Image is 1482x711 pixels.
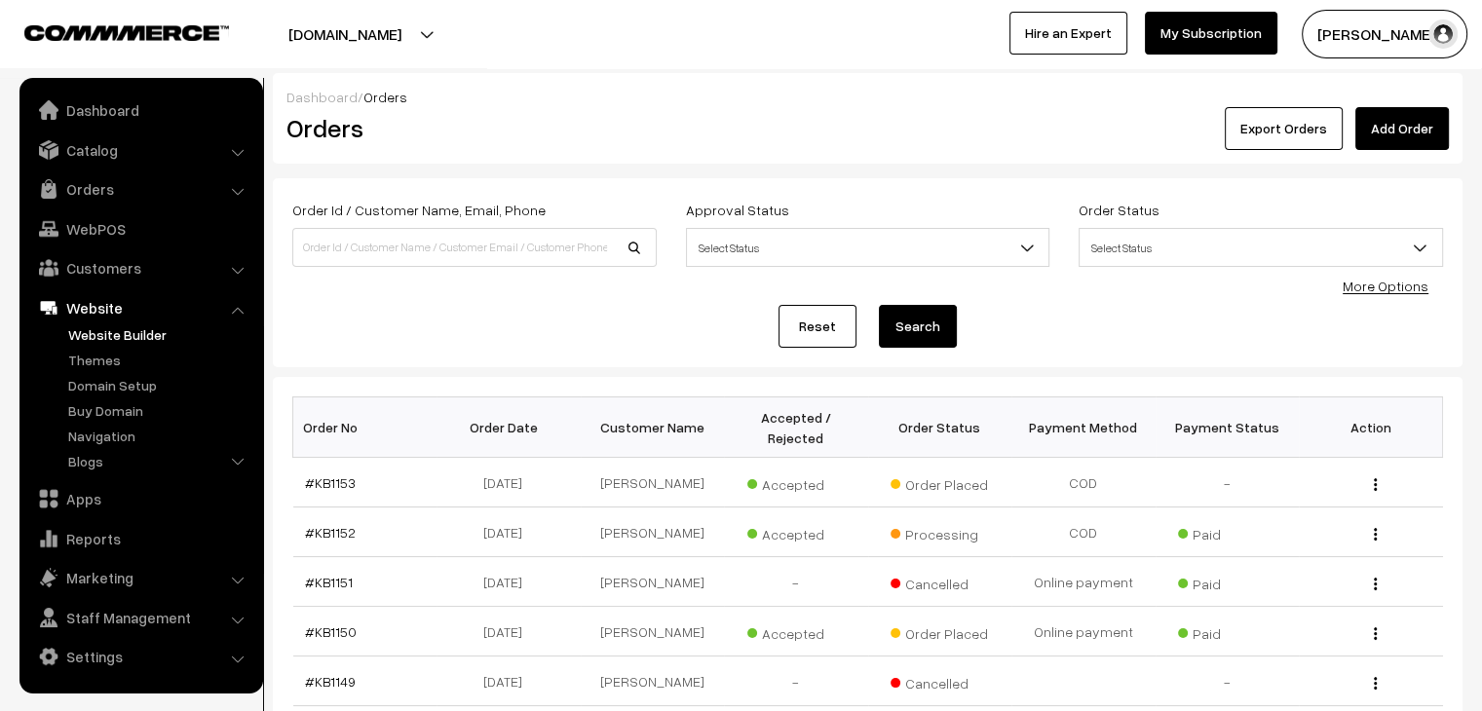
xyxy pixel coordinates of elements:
td: [PERSON_NAME] [581,656,725,706]
label: Order Id / Customer Name, Email, Phone [292,200,546,220]
span: Select Status [687,231,1049,265]
a: Domain Setup [63,375,256,395]
td: [PERSON_NAME] [581,557,725,607]
span: Select Status [1080,231,1442,265]
button: Export Orders [1225,107,1343,150]
a: Dashboard [24,93,256,128]
th: Order Date [437,397,581,458]
a: Staff Management [24,600,256,635]
th: Order Status [868,397,1012,458]
img: Menu [1374,578,1377,590]
span: Accepted [747,618,845,644]
label: Order Status [1079,200,1159,220]
a: Add Order [1355,107,1449,150]
button: [PERSON_NAME]… [1302,10,1467,58]
td: [DATE] [437,557,581,607]
a: Orders [24,171,256,206]
td: - [724,656,868,706]
img: tab_keywords_by_traffic_grey.svg [194,113,209,129]
td: [PERSON_NAME] [581,507,725,557]
td: [DATE] [437,607,581,656]
a: Hire an Expert [1009,12,1127,55]
img: logo_orange.svg [31,31,47,47]
a: #KB1153 [305,474,356,491]
td: [PERSON_NAME] [581,607,725,656]
div: v 4.0.25 [55,31,95,47]
th: Order No [293,397,437,458]
th: Payment Method [1011,397,1156,458]
a: Marketing [24,560,256,595]
th: Accepted / Rejected [724,397,868,458]
th: Payment Status [1156,397,1300,458]
a: Blogs [63,451,256,471]
td: [DATE] [437,656,581,706]
label: Approval Status [686,200,789,220]
td: - [1156,458,1300,507]
a: Customers [24,250,256,285]
a: Apps [24,481,256,516]
span: Select Status [1079,228,1443,267]
img: COMMMERCE [24,25,229,40]
td: [DATE] [437,507,581,557]
a: #KB1151 [305,574,353,590]
a: #KB1149 [305,673,356,690]
a: Buy Domain [63,400,256,421]
a: More Options [1343,278,1428,294]
a: Catalog [24,132,256,168]
span: Paid [1178,618,1275,644]
div: Keywords by Traffic [215,115,328,128]
td: [DATE] [437,458,581,507]
div: Domain Overview [74,115,174,128]
a: Reset [779,305,856,348]
a: COMMMERCE [24,19,195,43]
button: Search [879,305,957,348]
span: Select Status [686,228,1050,267]
img: Menu [1374,528,1377,541]
a: Navigation [63,426,256,446]
span: Accepted [747,519,845,544]
td: [PERSON_NAME] [581,458,725,507]
span: Paid [1178,519,1275,544]
a: Reports [24,521,256,556]
td: COD [1011,458,1156,507]
span: Order Placed [891,618,988,644]
a: Website Builder [63,324,256,345]
th: Customer Name [581,397,725,458]
a: Settings [24,639,256,674]
a: My Subscription [1145,12,1277,55]
td: - [1156,656,1300,706]
img: Menu [1374,627,1377,640]
div: / [286,87,1449,107]
img: Menu [1374,478,1377,491]
img: Menu [1374,677,1377,690]
span: Paid [1178,569,1275,594]
h2: Orders [286,113,655,143]
a: #KB1152 [305,524,356,541]
a: Dashboard [286,89,358,105]
span: Cancelled [891,668,988,693]
a: Themes [63,350,256,370]
td: Online payment [1011,607,1156,656]
span: Order Placed [891,469,988,495]
span: Accepted [747,469,845,495]
img: tab_domain_overview_orange.svg [53,113,68,129]
td: Online payment [1011,557,1156,607]
th: Action [1299,397,1443,458]
span: Orders [363,89,407,105]
a: WebPOS [24,211,256,246]
td: COD [1011,507,1156,557]
span: Cancelled [891,569,988,594]
input: Order Id / Customer Name / Customer Email / Customer Phone [292,228,657,267]
img: website_grey.svg [31,51,47,66]
div: Domain: [DOMAIN_NAME] [51,51,214,66]
img: user [1428,19,1458,49]
a: #KB1150 [305,623,357,640]
a: Website [24,290,256,325]
td: - [724,557,868,607]
span: Processing [891,519,988,544]
button: [DOMAIN_NAME] [220,10,470,58]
